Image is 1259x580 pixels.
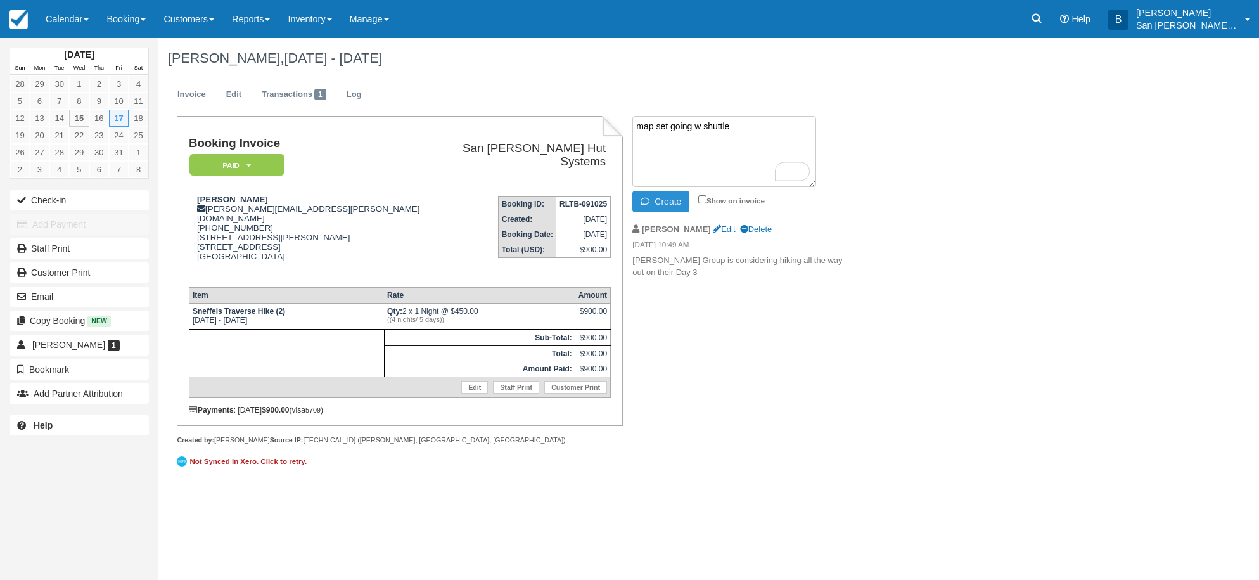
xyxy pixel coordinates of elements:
[69,93,89,110] a: 8
[197,195,268,204] strong: [PERSON_NAME]
[498,227,556,242] th: Booking Date:
[544,381,607,394] a: Customer Print
[698,197,765,205] label: Show on invoice
[177,436,214,444] strong: Created by:
[575,330,611,345] td: $900.00
[252,82,336,107] a: Transactions1
[1071,14,1090,24] span: Help
[270,436,304,444] strong: Source IP:
[384,303,575,329] td: 2 x 1 Night @ $450.00
[30,144,49,161] a: 27
[49,144,69,161] a: 28
[1108,10,1128,30] div: B
[314,89,326,100] span: 1
[189,153,280,177] a: Paid
[575,345,611,361] td: $900.00
[1136,19,1237,32] p: San [PERSON_NAME] Hut Systems
[10,161,30,178] a: 2
[30,93,49,110] a: 6
[87,316,111,326] span: New
[69,110,89,127] a: 15
[193,307,285,316] strong: Sneffels Traverse Hike (2)
[129,127,148,144] a: 25
[498,212,556,227] th: Created:
[168,51,1093,66] h1: [PERSON_NAME],
[698,195,706,203] input: Show on invoice
[387,307,402,316] strong: Qty
[129,93,148,110] a: 11
[89,144,109,161] a: 30
[384,287,575,303] th: Rate
[10,238,149,259] a: Staff Print
[189,287,384,303] th: Item
[642,224,711,234] strong: [PERSON_NAME]
[284,50,382,66] span: [DATE] - [DATE]
[89,61,109,75] th: Thu
[556,227,611,242] td: [DATE]
[89,110,109,127] a: 16
[556,242,611,258] td: $900.00
[189,406,611,415] div: : [DATE] (visa )
[177,435,622,445] div: [PERSON_NAME] [TECHNICAL_ID] ([PERSON_NAME], [GEOGRAPHIC_DATA], [GEOGRAPHIC_DATA])
[10,110,30,127] a: 12
[740,224,772,234] a: Delete
[109,161,129,178] a: 7
[109,144,129,161] a: 31
[49,61,69,75] th: Tue
[34,420,53,430] b: Help
[49,127,69,144] a: 21
[69,127,89,144] a: 22
[177,454,310,468] a: Not Synced in Xero. Click to retry.
[189,303,384,329] td: [DATE] - [DATE]
[10,359,149,380] button: Bookmark
[10,61,30,75] th: Sun
[49,93,69,110] a: 7
[9,10,28,29] img: checkfront-main-nav-mini-logo.png
[498,242,556,258] th: Total (USD):
[189,195,434,277] div: [PERSON_NAME][EMAIL_ADDRESS][PERSON_NAME][DOMAIN_NAME] [PHONE_NUMBER] [STREET_ADDRESS][PERSON_NAM...
[32,340,105,350] span: [PERSON_NAME]
[10,93,30,110] a: 5
[305,406,321,414] small: 5709
[108,340,120,351] span: 1
[337,82,371,107] a: Log
[10,335,149,355] a: [PERSON_NAME] 1
[556,212,611,227] td: [DATE]
[89,75,109,93] a: 2
[559,200,607,209] strong: RLTB-091025
[1060,15,1069,23] i: Help
[69,144,89,161] a: 29
[1136,6,1237,19] p: [PERSON_NAME]
[10,383,149,404] button: Add Partner Attribution
[632,191,689,212] button: Create
[189,406,234,415] strong: Payments
[109,93,129,110] a: 10
[30,127,49,144] a: 20
[217,82,251,107] a: Edit
[129,144,148,161] a: 1
[632,116,816,187] textarea: To enrich screen reader interactions, please activate Accessibility in Grammarly extension settings
[387,316,572,323] em: ((4 nights/ 5 days))
[69,61,89,75] th: Wed
[30,75,49,93] a: 29
[30,110,49,127] a: 13
[439,142,606,168] h2: San [PERSON_NAME] Hut Systems
[129,110,148,127] a: 18
[89,93,109,110] a: 9
[384,361,575,377] th: Amount Paid:
[69,161,89,178] a: 5
[384,345,575,361] th: Total:
[384,330,575,345] th: Sub-Total:
[64,49,94,60] strong: [DATE]
[10,75,30,93] a: 28
[129,161,148,178] a: 8
[49,161,69,178] a: 4
[575,361,611,377] td: $900.00
[129,61,148,75] th: Sat
[49,75,69,93] a: 30
[493,381,539,394] a: Staff Print
[461,381,488,394] a: Edit
[10,144,30,161] a: 26
[30,161,49,178] a: 3
[109,61,129,75] th: Fri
